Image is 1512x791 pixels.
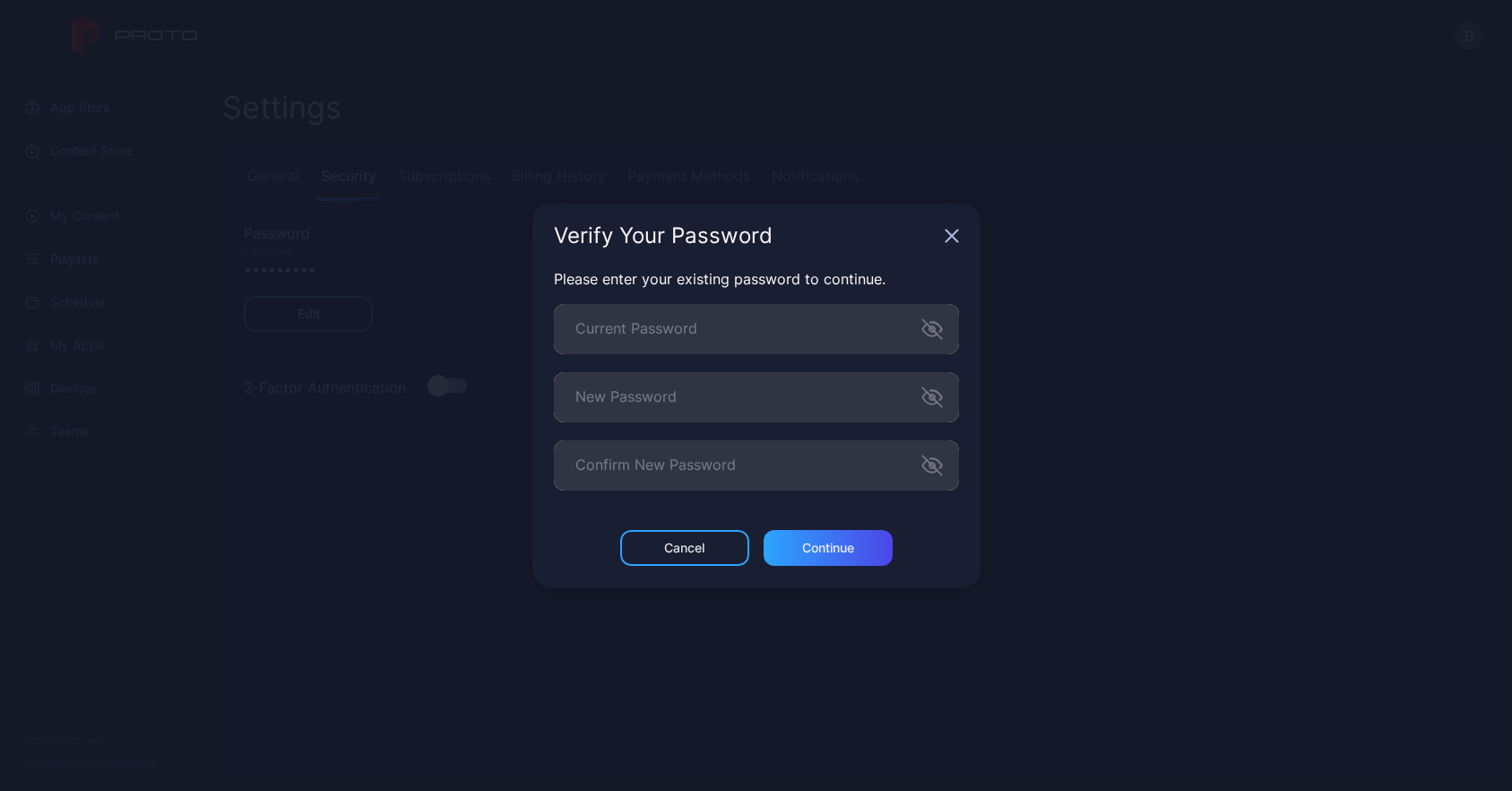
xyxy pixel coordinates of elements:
div: Verify Your Password [554,225,937,247]
input: Confirm New Password [554,440,959,491]
button: Current Password [921,318,943,340]
input: Current Password [554,304,959,354]
button: Continue [764,530,893,566]
button: Confirm New Password [921,455,943,476]
input: New Password [554,372,959,422]
p: Please enter your existing password to continue. [554,268,959,290]
button: Cancel [620,530,749,566]
div: Cancel [664,541,704,555]
div: Continue [802,541,854,555]
button: New Password [921,387,943,408]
